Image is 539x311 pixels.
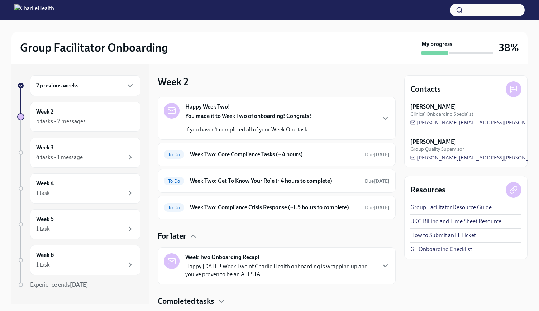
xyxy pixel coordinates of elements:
span: Clinical Onboarding Specialist [410,111,473,118]
h4: For later [158,231,186,241]
div: 2 previous weeks [30,75,140,96]
strong: [DATE] [70,281,88,288]
strong: [PERSON_NAME] [410,103,456,111]
span: October 6th, 2025 10:00 [365,178,390,185]
a: How to Submit an IT Ticket [410,231,476,239]
a: Week 25 tasks • 2 messages [17,102,140,132]
span: To Do [164,178,184,184]
h4: Completed tasks [158,296,214,307]
span: To Do [164,152,184,157]
span: Due [365,152,390,158]
h6: Week 2 [36,108,53,116]
strong: Happy Week Two! [185,103,230,111]
span: Due [365,205,390,211]
div: For later [158,231,396,241]
a: Week 34 tasks • 1 message [17,138,140,168]
strong: [DATE] [374,152,390,158]
h6: Week 5 [36,215,54,223]
h6: Week Two: Get To Know Your Role (~4 hours to complete) [190,177,359,185]
h6: Week Two: Core Compliance Tasks (~ 4 hours) [190,150,359,158]
span: October 6th, 2025 10:00 [365,151,390,158]
strong: [PERSON_NAME] [410,138,456,146]
p: If you haven't completed all of your Week One task... [185,126,312,134]
strong: You made it to Week Two of onboarding! Congrats! [185,113,311,119]
strong: [DATE] [374,205,390,211]
strong: [DATE] [374,178,390,184]
a: To DoWeek Two: Compliance Crisis Response (~1.5 hours to complete)Due[DATE] [164,202,390,213]
h6: Week Two: Compliance Crisis Response (~1.5 hours to complete) [190,204,359,211]
a: To DoWeek Two: Core Compliance Tasks (~ 4 hours)Due[DATE] [164,149,390,160]
div: 5 tasks • 2 messages [36,118,86,125]
img: CharlieHealth [14,4,54,16]
span: To Do [164,205,184,210]
div: Completed tasks [158,296,396,307]
h6: Week 4 [36,180,54,187]
h4: Resources [410,185,445,195]
a: Group Facilitator Resource Guide [410,204,492,211]
h6: 2 previous weeks [36,82,78,90]
span: Group Quality Supervisor [410,146,464,153]
div: 1 task [36,189,50,197]
div: 4 tasks • 1 message [36,153,83,161]
span: Due [365,178,390,184]
h6: Week 6 [36,251,54,259]
p: Happy [DATE]! Week Two of Charlie Health onboarding is wrapping up and you've proven to be an ALL... [185,263,375,278]
strong: My progress [421,40,452,48]
a: Week 51 task [17,209,140,239]
h6: Week 3 [36,144,54,152]
a: Week 41 task [17,173,140,204]
h3: Week 2 [158,75,189,88]
span: October 6th, 2025 10:00 [365,204,390,211]
span: Experience ends [30,281,88,288]
h4: Contacts [410,84,441,95]
h3: 38% [499,41,519,54]
a: Week 61 task [17,245,140,275]
div: 1 task [36,225,50,233]
div: 1 task [36,261,50,269]
strong: Week Two Onboarding Recap! [185,253,260,261]
a: UKG Billing and Time Sheet Resource [410,217,501,225]
a: To DoWeek Two: Get To Know Your Role (~4 hours to complete)Due[DATE] [164,175,390,187]
h2: Group Facilitator Onboarding [20,40,168,55]
a: GF Onboarding Checklist [410,245,472,253]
